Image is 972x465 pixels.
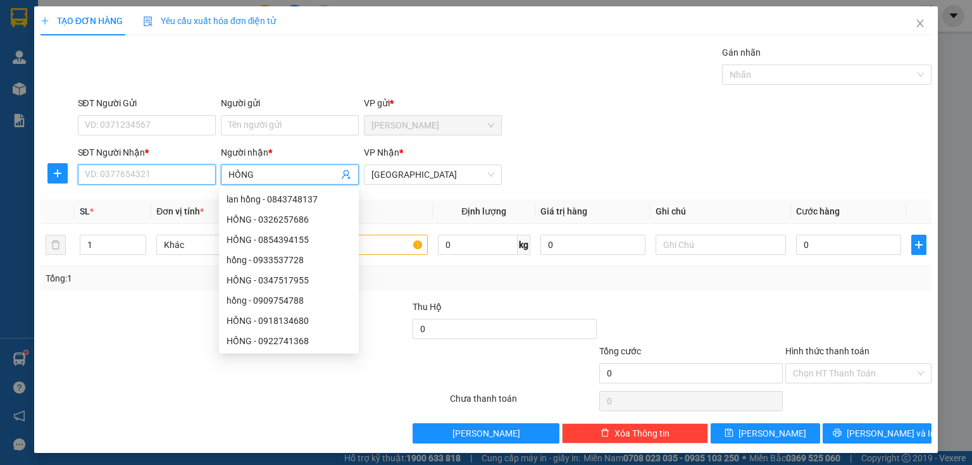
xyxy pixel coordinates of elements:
[911,235,926,255] button: plus
[371,116,494,135] span: Phan Rang
[46,271,376,285] div: Tổng: 1
[614,426,670,440] span: Xóa Thông tin
[219,189,359,209] div: lan hồng - 0843748137
[912,240,926,250] span: plus
[364,96,502,110] div: VP gửi
[722,47,761,58] label: Gán nhãn
[297,235,428,255] input: VD: Bàn, Ghế
[47,163,68,183] button: plus
[449,392,597,414] div: Chưa thanh toán
[599,346,641,356] span: Tổng cước
[227,253,351,267] div: hồng - 0933537728
[227,334,351,348] div: HỒNG - 0922741368
[823,423,932,443] button: printer[PERSON_NAME] và In
[219,230,359,250] div: HỒNG - 0854394155
[540,235,645,255] input: 0
[711,423,820,443] button: save[PERSON_NAME]
[601,428,609,438] span: delete
[143,16,153,27] img: icon
[219,311,359,331] div: HỒNG - 0918134680
[78,96,216,110] div: SĐT Người Gửi
[164,235,279,254] span: Khác
[227,233,351,247] div: HỒNG - 0854394155
[341,170,351,180] span: user-add
[847,426,935,440] span: [PERSON_NAME] và In
[413,302,442,312] span: Thu Hộ
[656,235,786,255] input: Ghi Chú
[725,428,733,438] span: save
[80,206,90,216] span: SL
[227,192,351,206] div: lan hồng - 0843748137
[364,147,399,158] span: VP Nhận
[219,331,359,351] div: HỒNG - 0922741368
[833,428,842,438] span: printer
[227,314,351,328] div: HỒNG - 0918134680
[219,290,359,311] div: hồng - 0909754788
[40,16,49,25] span: plus
[78,146,216,159] div: SĐT Người Nhận
[227,213,351,226] div: HỒNG - 0326257686
[219,250,359,270] div: hồng - 0933537728
[143,16,277,26] span: Yêu cầu xuất hóa đơn điện tử
[219,209,359,230] div: HỒNG - 0326257686
[227,273,351,287] div: HỒNG - 0347517955
[219,270,359,290] div: HỒNG - 0347517955
[40,16,123,26] span: TẠO ĐƠN HÀNG
[452,426,520,440] span: [PERSON_NAME]
[371,165,494,184] span: Sài Gòn
[413,423,559,443] button: [PERSON_NAME]
[518,235,530,255] span: kg
[796,206,840,216] span: Cước hàng
[461,206,506,216] span: Định lượng
[46,235,66,255] button: delete
[785,346,869,356] label: Hình thức thanh toán
[651,199,791,224] th: Ghi chú
[227,294,351,307] div: hồng - 0909754788
[562,423,708,443] button: deleteXóa Thông tin
[221,96,359,110] div: Người gửi
[915,18,925,28] span: close
[738,426,806,440] span: [PERSON_NAME]
[156,206,204,216] span: Đơn vị tính
[221,146,359,159] div: Người nhận
[48,168,67,178] span: plus
[902,6,938,42] button: Close
[540,206,587,216] span: Giá trị hàng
